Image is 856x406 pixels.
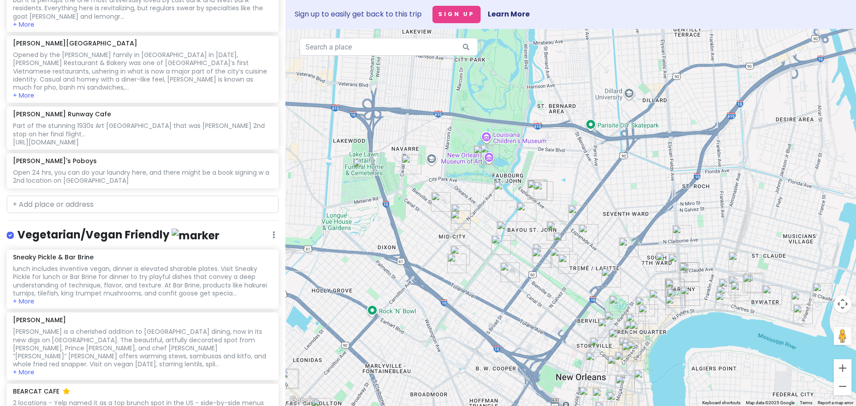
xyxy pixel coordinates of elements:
div: La Belle Esplanade [579,224,598,244]
div: Suis Generis [745,273,764,292]
div: Open 24 hrs, you can do your laundry here, and there might be a book signing w a 2nd location on ... [13,168,272,185]
div: 1000 Figs [527,180,547,200]
div: Thaihey NOLA [627,341,646,361]
div: Snug Harbor Jazz Bistro [665,278,684,298]
div: Coffee Science [491,235,511,255]
div: Lafitte's Blacksmith Shop Bar [635,297,655,316]
a: Terms (opens in new tab) [800,400,812,405]
button: Zoom out [834,377,852,395]
div: Congo Square [609,295,629,315]
div: The Laurel Bed and Breakfast [494,181,514,201]
div: Pal's Lounge [517,202,536,222]
div: Catahoula Hotel [586,352,605,372]
div: Paladar 511 [680,286,700,306]
div: Inn at the Old Jail [553,232,573,252]
h6: [PERSON_NAME] [13,316,66,324]
div: Baldwin & Co. [668,254,688,273]
div: Louisiana Music Factory [667,288,686,308]
div: Toulouse Theatre [630,321,649,340]
h6: [PERSON_NAME] Runway Cafe [13,110,111,118]
h6: [PERSON_NAME][GEOGRAPHIC_DATA] [13,39,137,47]
input: Search a place [300,38,478,56]
div: The Elysian Bar [680,262,700,282]
button: Keyboard shortcuts [702,400,741,406]
div: Backstreet Cultural Museum [601,268,621,287]
div: The Broadside & The Broad Theater [532,248,551,268]
div: Crescent Park [715,292,735,312]
button: Zoom in [834,359,852,377]
div: Swirl Wine Bar & Market [528,180,547,199]
div: Opened by the [PERSON_NAME] family in [GEOGRAPHIC_DATA] in [DATE], [PERSON_NAME] Restaurant & Bak... [13,51,272,91]
div: Bennachin [649,290,669,309]
img: Google [288,394,317,406]
div: BABs [716,286,736,305]
a: Open this area in Google Maps (opens a new window) [288,394,317,406]
div: Chandelier Bar [634,369,654,389]
div: City Park [461,40,481,60]
button: Sign Up [432,6,481,23]
div: Melba's Poboys [672,225,692,245]
div: Loa Bar inside The International House Hotel [607,356,627,375]
div: Studio Be [719,279,738,298]
div: Irene's [622,338,642,358]
button: Map camera controls [834,295,852,313]
button: + More [13,21,34,29]
div: Parkway Bakery & Tavern [497,221,516,241]
div: Rosedale Restaurant [402,155,421,174]
button: + More [13,368,34,376]
div: Jewel of the South [605,312,624,331]
div: Metairie Cemetery [353,159,373,178]
div: Palm & Pine [598,318,617,338]
div: Bywater Bakery [762,285,782,305]
a: Learn More [488,9,530,19]
div: Kermit's Tremé Mother-in-Law Lounge [619,238,638,257]
button: + More [13,91,34,99]
div: The Maison [666,286,685,306]
h6: BEARCAT CAFE [13,387,70,395]
div: The Historic New Orleans Collection [624,321,644,340]
div: The Station Coffee Shop & Bakery [431,192,451,212]
h6: [PERSON_NAME]'s Poboys [13,157,97,165]
div: [PERSON_NAME] is a cherished addition to [GEOGRAPHIC_DATA] dining, now in its new digs on [GEOGRA... [13,328,272,368]
div: New Orleans Museum of Art [480,144,500,164]
div: Sweet Lorraine's Jazz Club [656,252,675,272]
div: Addis Nola [568,205,588,225]
div: d.b.a. [665,279,685,299]
div: The Music Box Village [813,283,832,303]
h4: Vegetarian/Vegan Friendly [17,228,219,242]
div: N7 [728,252,748,271]
div: Gabrielle Restaurant [550,248,570,267]
div: Bacchanal Fine Wine & Spirits [793,304,813,324]
div: Sweet Soulfood [547,221,566,241]
div: Angelo Brocato [451,210,470,230]
div: Hotel Peter and Paul [679,262,699,282]
div: Chickie Wah Wah [500,262,520,282]
div: Dooky Chase Restaurant [558,254,578,274]
div: Old No. 77 Hotel & Chandlery [615,375,635,395]
div: The Broad Theater & The Broadside Venue [533,244,552,263]
div: Sneaky Pickle & Bar Brine [743,274,762,293]
button: + More [13,297,34,305]
div: Preservation Hall [626,313,646,333]
div: Frank Relle Photography [638,304,658,324]
div: Sydney and Walda Besthoff Sculpture Garden [473,145,493,165]
img: marker [172,229,219,242]
button: Drag Pegman onto the map to open Street View [834,327,852,345]
div: lunch includes inventive vegan, dinner is elevated sharable plates. Visit Sneaky Pickle for lunch... [13,265,272,297]
div: Finn McCool's Irish Pub [450,246,470,265]
div: House of Blues New Orleans [621,342,641,362]
div: The Sazerac House [615,352,634,371]
span: Map data ©2025 Google [746,400,794,405]
h6: Sneaky Pickle & Bar Brine [13,253,94,261]
div: New Orleans Jazz Museum [665,295,685,315]
div: The Tigermen Den [731,282,750,301]
a: Report a map error [818,400,853,405]
div: The Sazerac Bar [590,337,609,357]
div: Liuzza's by the Track [534,181,553,201]
div: Arnaud's [609,329,628,349]
div: Vaughan's Lounge [791,291,811,311]
div: Part of the stunning 1930s Art [GEOGRAPHIC_DATA] that was [PERSON_NAME] 2nd stop on her final fli... [13,122,272,146]
div: Twelve Mile Limit [447,254,467,273]
div: Maple Leaf Bar [280,369,299,389]
div: A Gallery For Fine Photography [619,337,638,357]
